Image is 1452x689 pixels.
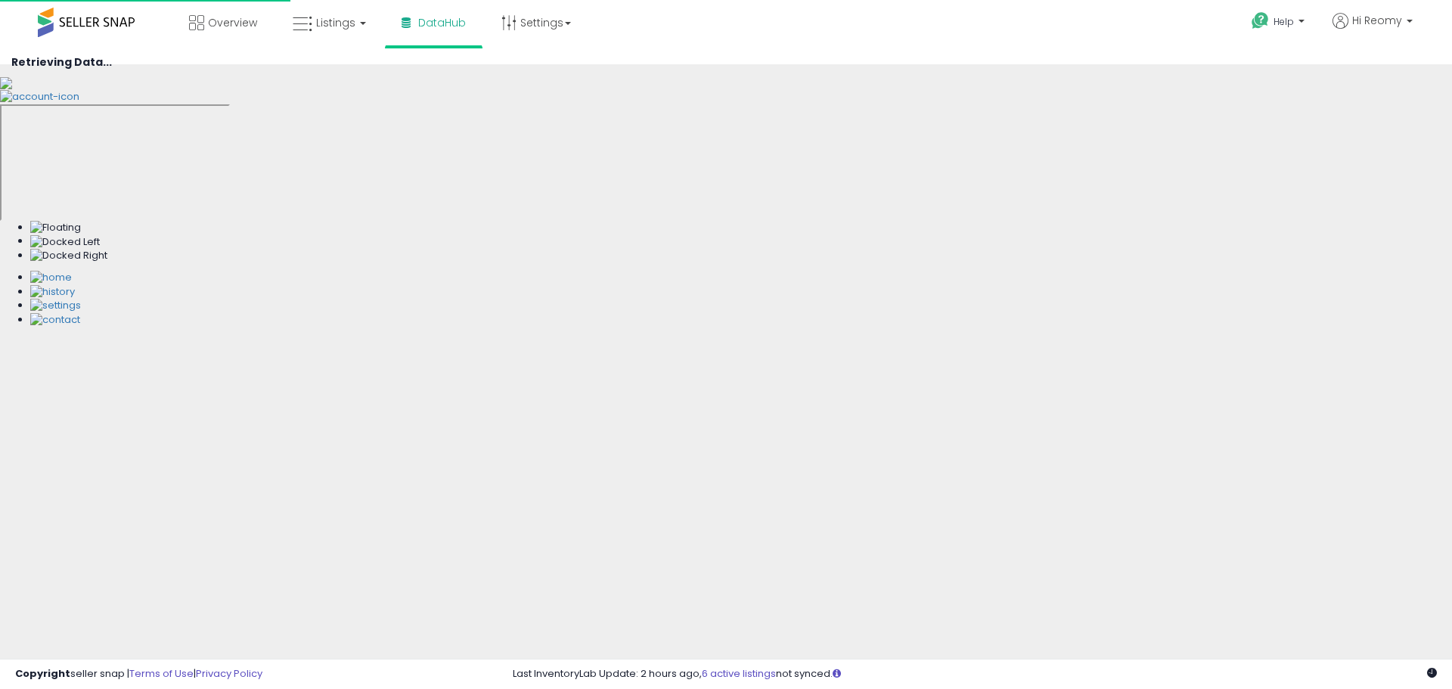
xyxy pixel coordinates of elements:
span: Help [1274,15,1294,28]
img: Settings [30,299,81,313]
img: Docked Left [30,235,100,250]
span: Listings [316,15,355,30]
span: Hi Reomy [1352,13,1402,28]
img: Floating [30,221,81,235]
i: Get Help [1251,11,1270,30]
img: Docked Right [30,249,107,263]
span: DataHub [418,15,466,30]
img: Contact [30,313,80,327]
h4: Retrieving Data... [11,57,1441,68]
img: History [30,285,75,299]
span: Overview [208,15,257,30]
img: Home [30,271,72,285]
a: Hi Reomy [1333,13,1413,47]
